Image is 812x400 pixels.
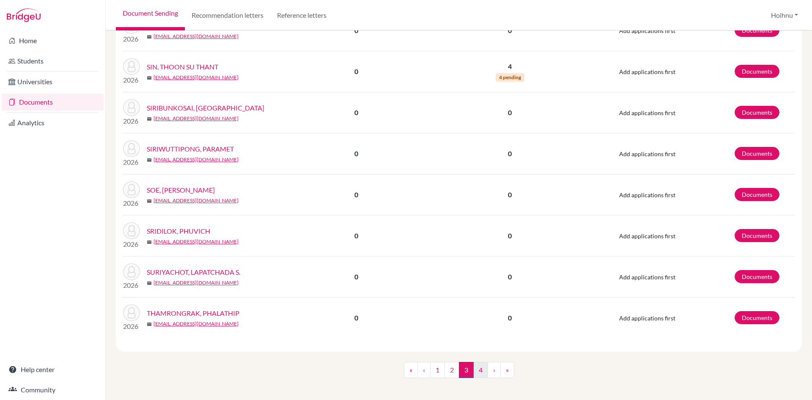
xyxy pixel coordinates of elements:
span: mail [147,322,152,327]
b: 0 [354,232,358,240]
b: 0 [354,108,358,116]
b: 0 [354,26,358,34]
p: 0 [422,190,598,200]
span: Add applications first [619,191,675,199]
a: Documents [735,106,779,119]
span: Add applications first [619,109,675,116]
a: [EMAIL_ADDRESS][DOMAIN_NAME] [154,33,239,40]
p: 2026 [123,116,140,126]
a: Help center [2,361,104,378]
img: SIRIWUTTIPONG, PARAMET [123,140,140,157]
a: 1 [430,362,445,378]
span: mail [147,281,152,286]
img: SOE, HEIN THANDAR [123,181,140,198]
a: [EMAIL_ADDRESS][DOMAIN_NAME] [154,197,239,204]
b: 0 [354,149,358,157]
a: Students [2,52,104,69]
a: Documents [735,65,779,78]
button: Hoihnu [767,7,802,23]
p: 2026 [123,280,140,290]
b: 0 [354,190,358,199]
span: 4 pending [496,73,524,82]
a: Documents [735,188,779,201]
a: [EMAIL_ADDRESS][DOMAIN_NAME] [154,115,239,122]
p: 0 [422,231,598,241]
a: « [404,362,418,378]
a: [EMAIL_ADDRESS][DOMAIN_NAME] [154,156,239,163]
a: SIRIWUTTIPONG, PARAMET [147,144,234,154]
p: 0 [422,272,598,282]
p: 2026 [123,75,140,85]
a: SURIYACHOT, LAPATCHADA S. [147,267,240,277]
img: SIRIBUNKOSAI, SIRISETT [123,99,140,116]
span: mail [147,240,152,245]
a: Documents [2,94,104,110]
a: [EMAIL_ADDRESS][DOMAIN_NAME] [154,74,239,81]
a: Documents [735,270,779,283]
img: SURIYACHOT, LAPATCHADA S. [123,263,140,280]
a: [EMAIL_ADDRESS][DOMAIN_NAME] [154,238,239,246]
span: mail [147,34,152,39]
p: 4 [422,61,598,72]
p: 2026 [123,321,140,331]
a: THAMRONGRAK, PHALATHIP [147,308,239,318]
p: 2026 [123,157,140,167]
span: Add applications first [619,314,675,322]
a: Home [2,32,104,49]
a: SIRIBUNKOSAI, [GEOGRAPHIC_DATA] [147,103,264,113]
span: Add applications first [619,150,675,157]
span: mail [147,157,152,163]
img: SRIDILOK, PHUVICH [123,222,140,239]
img: SIN, THOON SU THANT [123,58,140,75]
nav: ... [404,362,514,385]
span: 3 [459,362,474,378]
p: 2026 [123,239,140,249]
span: mail [147,75,152,80]
span: Add applications first [619,273,675,281]
p: 0 [422,108,598,118]
img: Bridge-U [7,8,41,22]
a: [EMAIL_ADDRESS][DOMAIN_NAME] [154,320,239,328]
a: SIN, THOON SU THANT [147,62,218,72]
b: 0 [354,67,358,75]
a: Analytics [2,114,104,131]
span: mail [147,199,152,204]
p: 0 [422,313,598,323]
a: › [488,362,501,378]
a: [EMAIL_ADDRESS][DOMAIN_NAME] [154,279,239,287]
span: Add applications first [619,68,675,75]
b: 0 [354,314,358,322]
p: 2026 [123,34,140,44]
a: ‹ [417,362,431,378]
p: 2026 [123,198,140,208]
a: 2 [444,362,459,378]
a: 4 [473,362,488,378]
a: Documents [735,24,779,37]
a: Documents [735,147,779,160]
a: Documents [735,311,779,324]
a: Documents [735,229,779,242]
a: SRIDILOK, PHUVICH [147,226,210,236]
p: 0 [422,25,598,36]
span: Add applications first [619,232,675,240]
span: Add applications first [619,27,675,34]
a: Community [2,381,104,398]
a: » [500,362,514,378]
a: Universities [2,73,104,90]
img: THAMRONGRAK, PHALATHIP [123,304,140,321]
p: 0 [422,149,598,159]
span: mail [147,116,152,121]
a: SOE, [PERSON_NAME] [147,185,215,195]
b: 0 [354,273,358,281]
